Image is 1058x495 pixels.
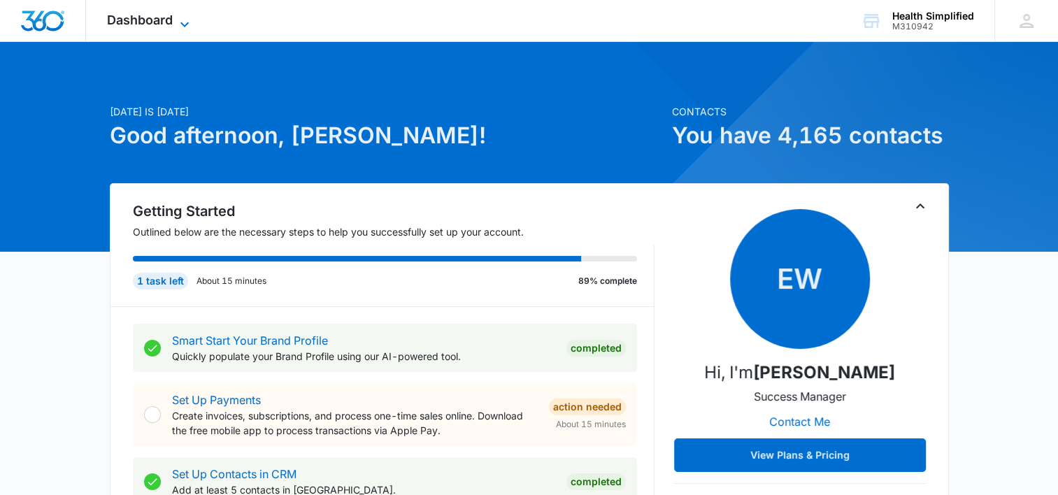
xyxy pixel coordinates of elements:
[566,473,626,490] div: Completed
[172,408,538,438] p: Create invoices, subscriptions, and process one-time sales online. Download the free mobile app t...
[172,333,328,347] a: Smart Start Your Brand Profile
[110,119,664,152] h1: Good afternoon, [PERSON_NAME]!
[107,13,173,27] span: Dashboard
[672,104,949,119] p: Contacts
[578,275,637,287] p: 89% complete
[892,10,974,22] div: account name
[753,362,895,382] strong: [PERSON_NAME]
[672,119,949,152] h1: You have 4,165 contacts
[912,198,929,215] button: Toggle Collapse
[730,209,870,349] span: EW
[133,273,188,289] div: 1 task left
[172,467,296,481] a: Set Up Contacts in CRM
[892,22,974,31] div: account id
[133,224,655,239] p: Outlined below are the necessary steps to help you successfully set up your account.
[549,399,626,415] div: Action Needed
[172,349,555,364] p: Quickly populate your Brand Profile using our AI-powered tool.
[196,275,266,287] p: About 15 minutes
[566,340,626,357] div: Completed
[755,405,844,438] button: Contact Me
[110,104,664,119] p: [DATE] is [DATE]
[754,388,846,405] p: Success Manager
[133,201,655,222] h2: Getting Started
[556,418,626,431] span: About 15 minutes
[674,438,926,472] button: View Plans & Pricing
[172,393,261,407] a: Set Up Payments
[704,360,895,385] p: Hi, I'm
